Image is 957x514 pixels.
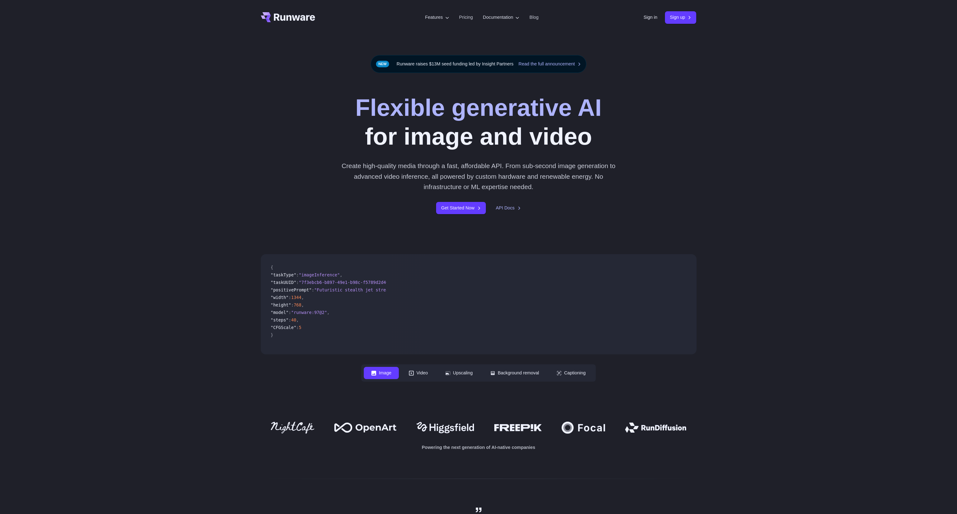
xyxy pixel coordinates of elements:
[355,93,602,151] h1: for image and video
[364,367,399,379] button: Image
[296,325,299,330] span: :
[271,280,296,285] span: "taskUUID"
[529,14,538,21] a: Blog
[549,367,593,379] button: Captioning
[271,265,273,270] span: {
[294,302,301,307] span: 768
[296,280,299,285] span: :
[299,325,301,330] span: 5
[296,317,299,322] span: ,
[483,367,547,379] button: Background removal
[271,272,296,277] span: "taskType"
[327,310,330,315] span: ,
[291,317,296,322] span: 40
[644,14,657,21] a: Sign in
[371,55,587,73] div: Runware raises $13M seed funding led by Insight Partners
[459,14,473,21] a: Pricing
[271,295,289,300] span: "width"
[261,12,315,22] a: Go to /
[401,367,435,379] button: Video
[340,272,342,277] span: ,
[436,202,486,214] a: Get Started Now
[271,317,289,322] span: "steps"
[271,287,312,292] span: "positivePrompt"
[665,11,697,23] a: Sign up
[296,272,299,277] span: :
[289,317,291,322] span: :
[271,332,273,337] span: }
[299,272,340,277] span: "imageInference"
[438,367,480,379] button: Upscaling
[301,295,304,300] span: ,
[339,161,618,192] p: Create high-quality media through a fast, affordable API. From sub-second image generation to adv...
[518,60,581,68] a: Read the full announcement
[271,310,289,315] span: "model"
[291,295,301,300] span: 1344
[355,94,602,121] strong: Flexible generative AI
[496,204,521,212] a: API Docs
[299,280,396,285] span: "7f3ebcb6-b897-49e1-b98c-f5789d2d40d7"
[311,287,314,292] span: :
[271,302,291,307] span: "height"
[271,325,296,330] span: "CFGScale"
[301,302,304,307] span: ,
[314,287,548,292] span: "Futuristic stealth jet streaking through a neon-lit cityscape with glowing purple exhaust"
[289,295,291,300] span: :
[291,302,294,307] span: :
[291,310,327,315] span: "runware:97@2"
[425,14,449,21] label: Features
[261,444,697,451] p: Powering the next generation of AI-native companies
[289,310,291,315] span: :
[483,14,520,21] label: Documentation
